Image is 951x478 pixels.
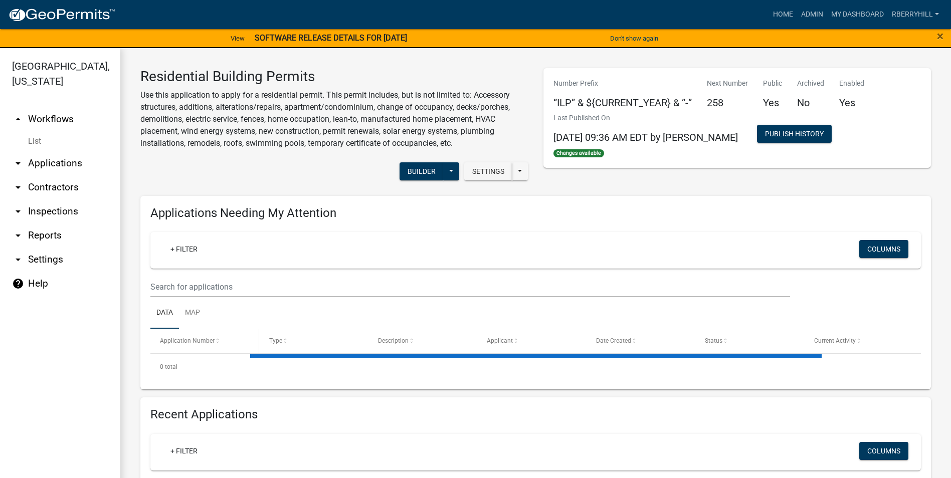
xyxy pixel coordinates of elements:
[705,337,722,344] span: Status
[888,5,943,24] a: rberryhill
[763,97,782,109] h5: Yes
[368,329,477,353] datatable-header-cell: Description
[553,113,738,123] p: Last Published On
[160,337,215,344] span: Application Number
[12,113,24,125] i: arrow_drop_up
[259,329,368,353] datatable-header-cell: Type
[553,131,738,143] span: [DATE] 09:36 AM EDT by [PERSON_NAME]
[757,125,832,143] button: Publish History
[269,337,282,344] span: Type
[12,157,24,169] i: arrow_drop_down
[797,97,824,109] h5: No
[695,329,804,353] datatable-header-cell: Status
[839,78,864,89] p: Enabled
[937,29,943,43] span: ×
[179,297,206,329] a: Map
[757,130,832,138] wm-modal-confirm: Workflow Publish History
[140,68,528,85] h3: Residential Building Permits
[797,78,824,89] p: Archived
[797,5,827,24] a: Admin
[150,329,259,353] datatable-header-cell: Application Number
[12,181,24,193] i: arrow_drop_down
[814,337,856,344] span: Current Activity
[587,329,695,353] datatable-header-cell: Date Created
[150,297,179,329] a: Data
[827,5,888,24] a: My Dashboard
[162,240,206,258] a: + Filter
[859,240,908,258] button: Columns
[805,329,913,353] datatable-header-cell: Current Activity
[150,354,921,379] div: 0 total
[596,337,631,344] span: Date Created
[12,229,24,242] i: arrow_drop_down
[707,78,748,89] p: Next Number
[150,277,790,297] input: Search for applications
[606,30,662,47] button: Don't show again
[12,254,24,266] i: arrow_drop_down
[150,206,921,220] h4: Applications Needing My Attention
[763,78,782,89] p: Public
[553,78,692,89] p: Number Prefix
[140,89,528,149] p: Use this application to apply for a residential permit. This permit includes, but is not limited ...
[150,407,921,422] h4: Recent Applications
[227,30,249,47] a: View
[162,442,206,460] a: + Filter
[707,97,748,109] h5: 258
[487,337,513,344] span: Applicant
[12,278,24,290] i: help
[769,5,797,24] a: Home
[477,329,586,353] datatable-header-cell: Applicant
[859,442,908,460] button: Columns
[937,30,943,42] button: Close
[553,97,692,109] h5: “ILP” & ${CURRENT_YEAR} & “-”
[12,205,24,217] i: arrow_drop_down
[464,162,512,180] button: Settings
[553,149,605,157] span: Changes available
[839,97,864,109] h5: Yes
[255,33,407,43] strong: SOFTWARE RELEASE DETAILS FOR [DATE]
[378,337,409,344] span: Description
[400,162,444,180] button: Builder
